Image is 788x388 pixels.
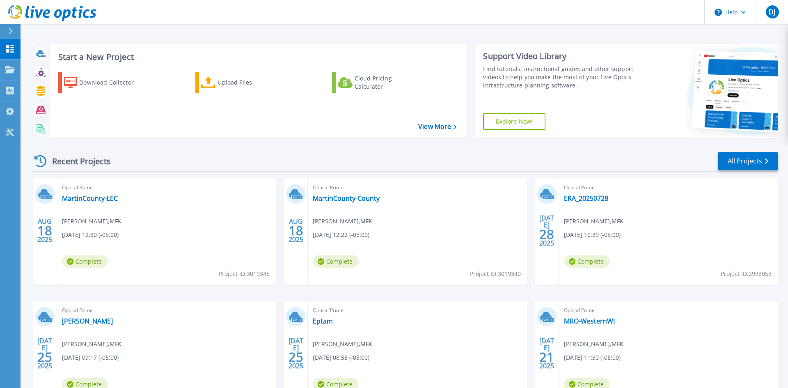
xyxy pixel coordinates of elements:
div: Support Video Library [483,51,637,62]
div: Find tutorials, instructional guides and other support videos to help you make the most of your L... [483,65,637,90]
div: AUG 2025 [288,216,304,246]
span: Complete [62,255,108,268]
span: 18 [37,227,52,234]
span: [PERSON_NAME] , MFK [564,340,623,349]
a: MartinCounty-LEC [62,194,118,202]
a: Download Collector [58,72,150,93]
span: Complete [564,255,610,268]
div: Recent Projects [32,151,122,171]
a: MRO-WesternWI [564,317,615,325]
span: Project ID: 2993053 [721,269,772,278]
span: [DATE] 08:55 (-05:00) [313,353,369,362]
span: [PERSON_NAME] , MFK [313,340,372,349]
div: [DATE] 2025 [539,338,554,368]
span: [PERSON_NAME] , MFK [62,340,121,349]
div: Cloud Pricing Calculator [355,74,420,91]
span: [PERSON_NAME] , MFK [62,217,121,226]
a: ERA_20250728 [564,194,608,202]
a: Eptam [313,317,333,325]
span: [PERSON_NAME] , MFK [313,217,372,226]
span: Optical Prime [564,306,773,315]
a: Upload Files [195,72,287,93]
a: Explore Now! [483,113,545,130]
a: View More [418,123,456,131]
span: 21 [539,354,554,360]
span: DJ [769,9,775,15]
div: [DATE] 2025 [539,216,554,246]
span: [DATE] 09:17 (-05:00) [62,353,119,362]
div: [DATE] 2025 [288,338,304,368]
h3: Start a New Project [58,53,456,62]
div: [DATE] 2025 [37,338,53,368]
a: Cloud Pricing Calculator [332,72,424,93]
span: [PERSON_NAME] , MFK [564,217,623,226]
span: 25 [289,354,303,360]
div: Upload Files [218,74,283,91]
span: [DATE] 11:30 (-05:00) [564,353,621,362]
a: MartinCounty-County [313,194,380,202]
span: Optical Prime [313,183,522,192]
span: [DATE] 10:39 (-05:00) [564,230,621,239]
div: Download Collector [79,74,145,91]
span: Optical Prime [564,183,773,192]
a: [PERSON_NAME] [62,317,113,325]
span: [DATE] 12:30 (-05:00) [62,230,119,239]
span: 28 [539,231,554,238]
span: Optical Prime [62,183,271,192]
span: Optical Prime [313,306,522,315]
a: All Projects [718,152,778,170]
span: 18 [289,227,303,234]
span: Optical Prime [62,306,271,315]
span: Project ID: 3019340 [470,269,521,278]
span: 25 [37,354,52,360]
span: Project ID: 3019345 [219,269,270,278]
span: [DATE] 12:22 (-05:00) [313,230,369,239]
span: Complete [313,255,359,268]
div: AUG 2025 [37,216,53,246]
